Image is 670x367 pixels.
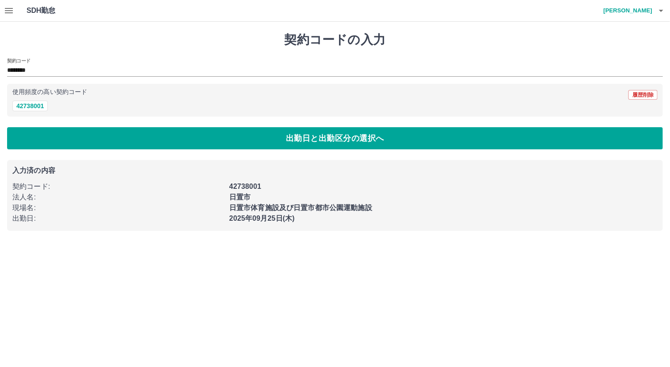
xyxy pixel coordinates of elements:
b: 42738001 [229,183,261,190]
p: 出勤日 : [12,213,224,224]
b: 日置市 [229,193,250,201]
button: 42738001 [12,101,48,111]
p: 使用頻度の高い契約コード [12,89,87,95]
h2: 契約コード [7,57,31,64]
h1: 契約コードの入力 [7,32,663,47]
b: 2025年09月25日(木) [229,215,295,222]
b: 日置市体育施設及び日置市都市公園運動施設 [229,204,372,211]
p: 法人名 : [12,192,224,203]
button: 出勤日と出勤区分の選択へ [7,127,663,149]
p: 入力済の内容 [12,167,658,174]
p: 現場名 : [12,203,224,213]
button: 履歴削除 [628,90,658,100]
p: 契約コード : [12,181,224,192]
